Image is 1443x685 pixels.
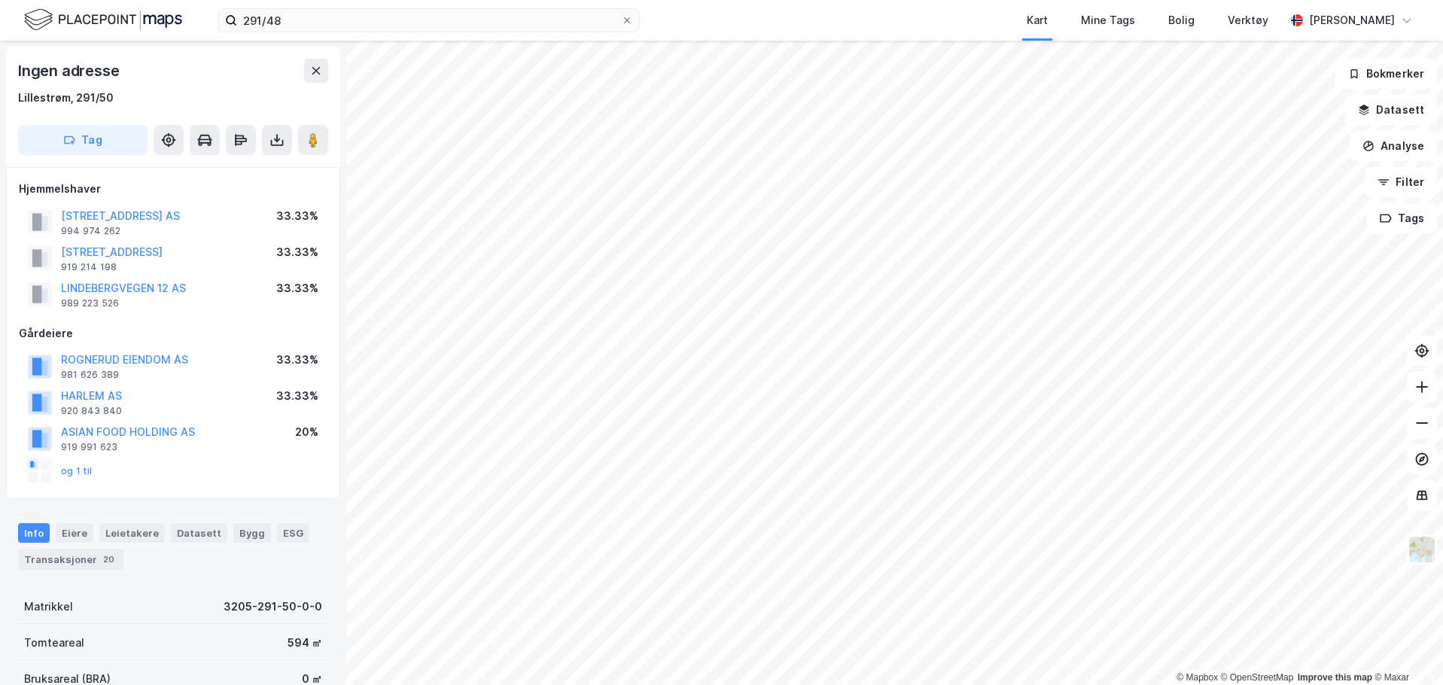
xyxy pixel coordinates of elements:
a: Improve this map [1298,672,1372,683]
div: Kart [1027,11,1048,29]
div: ESG [277,523,309,543]
div: 33.33% [276,279,318,297]
div: 33.33% [276,387,318,405]
div: Tomteareal [24,634,84,652]
div: Gårdeiere [19,324,327,342]
div: 920 843 840 [61,405,122,417]
div: 994 974 262 [61,225,120,237]
div: [PERSON_NAME] [1309,11,1395,29]
div: Kontrollprogram for chat [1368,613,1443,685]
div: 20% [295,423,318,441]
button: Tags [1367,203,1437,233]
div: Bygg [233,523,271,543]
img: Z [1408,535,1436,564]
div: 33.33% [276,351,318,369]
iframe: Chat Widget [1368,613,1443,685]
div: Hjemmelshaver [19,180,327,198]
div: Info [18,523,50,543]
input: Søk på adresse, matrikkel, gårdeiere, leietakere eller personer [237,9,621,32]
a: OpenStreetMap [1221,672,1294,683]
a: Mapbox [1177,672,1218,683]
button: Tag [18,125,148,155]
div: 20 [100,552,117,567]
div: 594 ㎡ [288,634,322,652]
div: Leietakere [99,523,165,543]
button: Analyse [1350,131,1437,161]
div: 33.33% [276,207,318,225]
div: 3205-291-50-0-0 [224,598,322,616]
button: Filter [1365,167,1437,197]
div: Lillestrøm, 291/50 [18,89,114,107]
div: Ingen adresse [18,59,122,83]
button: Bokmerker [1335,59,1437,89]
div: 981 626 389 [61,369,119,381]
div: Mine Tags [1081,11,1135,29]
div: Bolig [1168,11,1195,29]
div: 33.33% [276,243,318,261]
img: logo.f888ab2527a4732fd821a326f86c7f29.svg [24,7,182,33]
div: Datasett [171,523,227,543]
div: Eiere [56,523,93,543]
button: Datasett [1345,95,1437,125]
div: 919 214 198 [61,261,117,273]
div: Transaksjoner [18,549,123,570]
div: 919 991 623 [61,441,117,453]
div: 989 223 526 [61,297,119,309]
div: Matrikkel [24,598,73,616]
div: Verktøy [1228,11,1268,29]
